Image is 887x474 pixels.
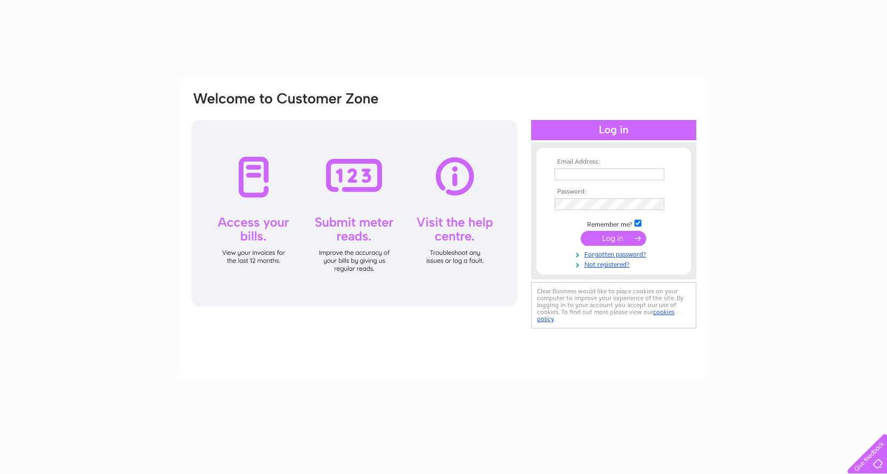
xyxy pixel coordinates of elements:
a: Forgotten password? [555,248,676,259]
div: Clear Business would like to place cookies on your computer to improve your experience of the sit... [531,282,696,328]
th: Password: [552,188,676,196]
input: Submit [581,231,646,246]
a: cookies policy [537,308,674,323]
a: Not registered? [555,259,676,269]
td: Remember me? [552,218,676,229]
th: Email Address: [552,158,676,166]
